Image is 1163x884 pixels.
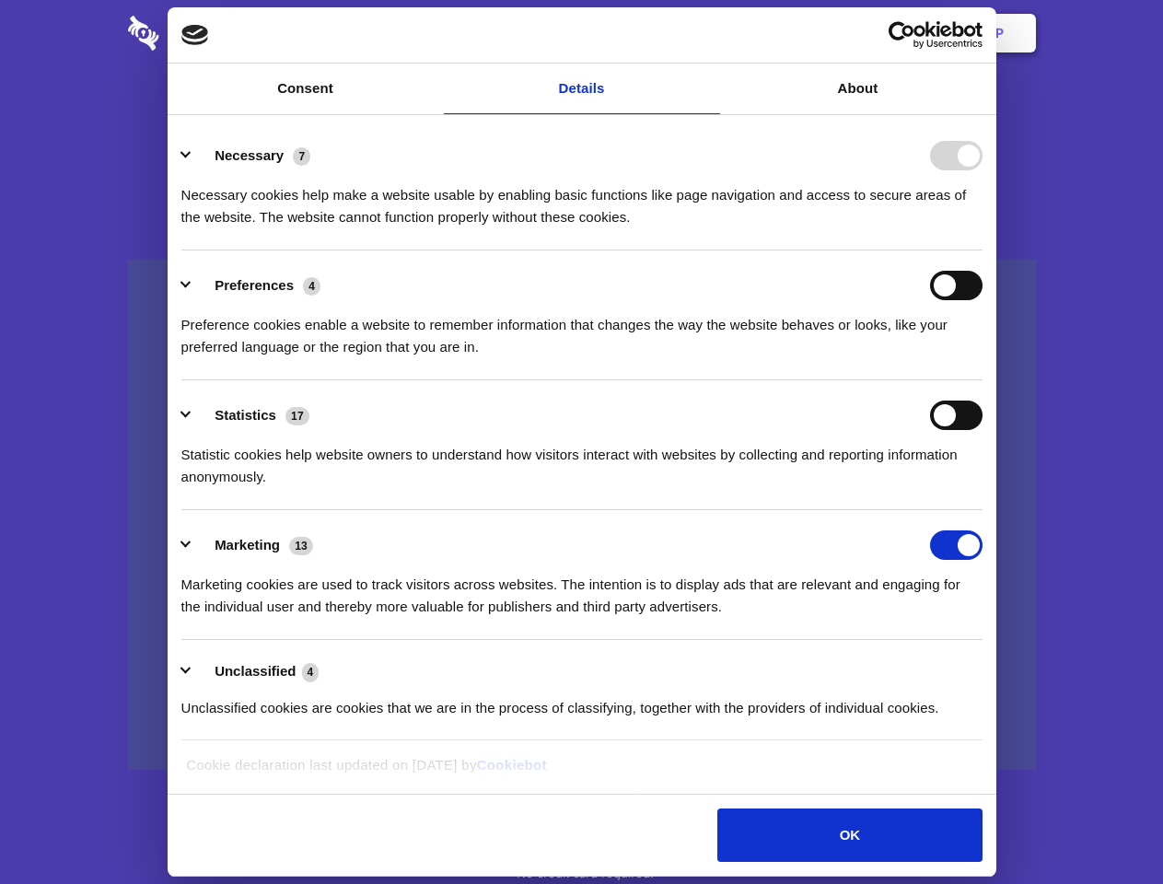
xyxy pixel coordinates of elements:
div: Statistic cookies help website owners to understand how visitors interact with websites by collec... [181,430,983,488]
span: 17 [285,407,309,425]
a: About [720,64,996,114]
iframe: Drift Widget Chat Controller [1071,792,1141,862]
a: Contact [747,5,832,62]
h4: Auto-redaction of sensitive data, encrypted data sharing and self-destructing private chats. Shar... [128,168,1036,228]
a: Cookiebot [477,757,547,773]
label: Marketing [215,537,280,552]
div: Marketing cookies are used to track visitors across websites. The intention is to display ads tha... [181,560,983,618]
a: Pricing [541,5,621,62]
button: Preferences (4) [181,271,332,300]
button: OK [717,808,982,862]
button: Statistics (17) [181,401,321,430]
label: Statistics [215,407,276,423]
img: logo [181,25,209,45]
button: Marketing (13) [181,530,325,560]
button: Necessary (7) [181,141,322,170]
span: 4 [302,663,320,681]
a: Consent [168,64,444,114]
div: Cookie declaration last updated on [DATE] by [172,754,991,790]
a: Details [444,64,720,114]
span: 4 [303,277,320,296]
span: 13 [289,537,313,555]
button: Unclassified (4) [181,660,331,683]
img: logo-wordmark-white-trans-d4663122ce5f474addd5e946df7df03e33cb6a1c49d2221995e7729f52c070b2.svg [128,16,285,51]
label: Preferences [215,277,294,293]
label: Necessary [215,147,284,163]
h1: Eliminate Slack Data Loss. [128,83,1036,149]
a: Login [835,5,915,62]
div: Preference cookies enable a website to remember information that changes the way the website beha... [181,300,983,358]
a: Usercentrics Cookiebot - opens in a new window [821,21,983,49]
div: Necessary cookies help make a website usable by enabling basic functions like page navigation and... [181,170,983,228]
a: Wistia video thumbnail [128,260,1036,771]
span: 7 [293,147,310,166]
div: Unclassified cookies are cookies that we are in the process of classifying, together with the pro... [181,683,983,719]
